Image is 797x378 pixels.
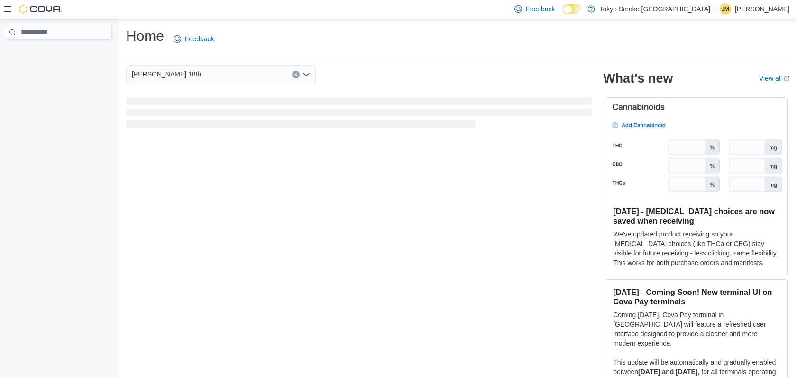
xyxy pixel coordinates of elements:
h3: [DATE] - Coming Soon! New terminal UI on Cova Pay terminals [613,287,779,306]
p: We've updated product receiving so your [MEDICAL_DATA] choices (like THCa or CBG) stay visible fo... [613,229,779,267]
span: JM [722,3,729,15]
p: Coming [DATE], Cova Pay terminal in [GEOGRAPHIC_DATA] will feature a refreshed user interface des... [613,310,779,348]
p: [PERSON_NAME] [735,3,789,15]
button: Open list of options [302,71,310,78]
p: Tokyo Smoke [GEOGRAPHIC_DATA] [600,3,711,15]
div: Jordan McDonald [720,3,731,15]
span: Feedback [185,34,214,44]
nav: Complex example [6,42,112,65]
h1: Home [126,27,164,46]
span: [PERSON_NAME] 18th [132,68,201,80]
span: Loading [126,99,592,130]
button: Clear input [292,71,300,78]
img: Cova [19,4,62,14]
strong: [DATE] and [DATE] [638,368,697,376]
input: Dark Mode [563,4,583,14]
h2: What's new [603,71,673,86]
h3: [DATE] - [MEDICAL_DATA] choices are now saved when receiving [613,207,779,226]
a: View allExternal link [759,75,789,82]
svg: External link [784,76,789,82]
p: | [714,3,716,15]
a: Feedback [170,29,218,48]
span: Feedback [526,4,555,14]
